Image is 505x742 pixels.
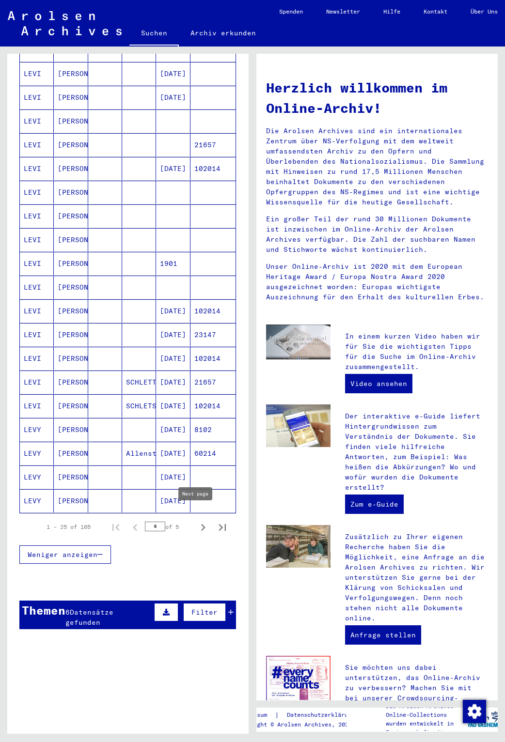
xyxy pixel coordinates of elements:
span: Weniger anzeigen [28,550,97,559]
a: Anfrage stellen [345,625,421,645]
mat-cell: LEVI [20,204,54,228]
p: Zusätzlich zu Ihrer eigenen Recherche haben Sie die Möglichkeit, eine Anfrage an die Arolsen Arch... [345,532,488,623]
mat-cell: 102014 [190,347,236,370]
mat-cell: 8102 [190,418,236,441]
mat-cell: LEVY [20,489,54,512]
mat-cell: [PERSON_NAME] [54,489,88,512]
mat-cell: LEVY [20,465,54,489]
mat-cell: [PERSON_NAME] [54,323,88,346]
mat-cell: [PERSON_NAME] [54,299,88,323]
img: Arolsen_neg.svg [8,11,122,35]
mat-cell: LEVI [20,109,54,133]
button: Weniger anzeigen [19,545,111,564]
mat-cell: [DATE] [156,62,190,85]
p: Die Arolsen Archives sind ein internationales Zentrum über NS-Verfolgung mit dem weltweit umfasse... [266,126,488,207]
mat-cell: [PERSON_NAME] [54,418,88,441]
a: Archiv erkunden [179,21,268,45]
mat-cell: 102014 [190,299,236,323]
div: | [237,710,366,720]
mat-cell: SCHLETSTADT [122,394,156,417]
mat-cell: 102014 [190,394,236,417]
mat-cell: [PERSON_NAME] [54,133,88,156]
mat-cell: 60214 [190,442,236,465]
mat-cell: LEVI [20,299,54,323]
mat-cell: SCHLETTSTADT [122,371,156,394]
mat-cell: LEVI [20,133,54,156]
mat-cell: [DATE] [156,371,190,394]
button: Last page [213,517,232,537]
mat-cell: 102014 [190,157,236,180]
span: Filter [191,608,218,617]
div: Themen [22,602,65,619]
mat-cell: [PERSON_NAME] [54,86,88,109]
mat-cell: [DATE] [156,157,190,180]
a: Datenschutzerklärung [279,710,366,720]
mat-cell: 21657 [190,371,236,394]
mat-cell: [PERSON_NAME] [54,347,88,370]
div: of 5 [145,522,193,531]
mat-cell: LEVI [20,371,54,394]
img: inquiries.jpg [266,525,331,568]
p: Unser Online-Archiv ist 2020 mit dem European Heritage Award / Europa Nostra Award 2020 ausgezeic... [266,262,488,302]
mat-cell: [DATE] [156,299,190,323]
mat-cell: [DATE] [156,86,190,109]
mat-cell: [PERSON_NAME] [54,442,88,465]
img: eguide.jpg [266,404,331,448]
mat-cell: LEVI [20,252,54,275]
mat-cell: [DATE] [156,489,190,512]
mat-cell: LEVI [20,276,54,299]
mat-cell: [DATE] [156,442,190,465]
mat-cell: [PERSON_NAME] [54,109,88,133]
p: Copyright © Arolsen Archives, 2021 [237,720,366,729]
a: Video ansehen [345,374,412,393]
img: Zustimmung ändern [463,700,486,723]
mat-cell: LEVY [20,442,54,465]
mat-cell: [DATE] [156,418,190,441]
mat-cell: [PERSON_NAME] [54,157,88,180]
a: Zum e-Guide [345,495,404,514]
p: Der interaktive e-Guide liefert Hintergrundwissen zum Verständnis der Dokumente. Sie finden viele... [345,411,488,493]
mat-cell: [PERSON_NAME] [54,394,88,417]
img: enc.jpg [266,656,331,701]
button: Next page [193,517,213,537]
div: 1 – 25 of 105 [47,523,91,531]
mat-cell: LEVI [20,62,54,85]
button: Previous page [126,517,145,537]
mat-cell: [DATE] [156,465,190,489]
mat-cell: [PERSON_NAME] [54,62,88,85]
mat-cell: [DATE] [156,347,190,370]
mat-cell: [DATE] [156,394,190,417]
mat-cell: [DATE] [156,323,190,346]
mat-cell: [PERSON_NAME] [54,252,88,275]
mat-cell: 23147 [190,323,236,346]
span: Datensätze gefunden [65,608,113,627]
p: wurden entwickelt in Partnerschaft mit [386,719,468,737]
a: Suchen [129,21,179,46]
mat-cell: 1901 [156,252,190,275]
mat-cell: [PERSON_NAME] [54,276,88,299]
p: In einem kurzen Video haben wir für Sie die wichtigsten Tipps für die Suche im Online-Archiv zusa... [345,331,488,372]
mat-cell: LEVI [20,394,54,417]
span: 6 [65,608,70,617]
mat-cell: LEVI [20,157,54,180]
p: Die Arolsen Archives Online-Collections [386,702,468,719]
p: Ein großer Teil der rund 30 Millionen Dokumente ist inzwischen im Online-Archiv der Arolsen Archi... [266,214,488,255]
mat-cell: LEVI [20,181,54,204]
button: Filter [183,603,226,621]
mat-cell: LEVI [20,347,54,370]
div: Zustimmung ändern [462,699,486,723]
button: First page [106,517,126,537]
mat-cell: [PERSON_NAME] [54,465,88,489]
mat-cell: LEVY [20,418,54,441]
mat-cell: [PERSON_NAME] [54,204,88,228]
mat-cell: [PERSON_NAME] [54,371,88,394]
mat-cell: Allenstein [122,442,156,465]
mat-cell: 21657 [190,133,236,156]
mat-cell: LEVI [20,228,54,251]
mat-cell: [PERSON_NAME] [54,228,88,251]
img: video.jpg [266,325,331,359]
mat-cell: LEVI [20,86,54,109]
h1: Herzlich willkommen im Online-Archiv! [266,77,488,118]
mat-cell: LEVI [20,323,54,346]
mat-cell: [PERSON_NAME] [54,181,88,204]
